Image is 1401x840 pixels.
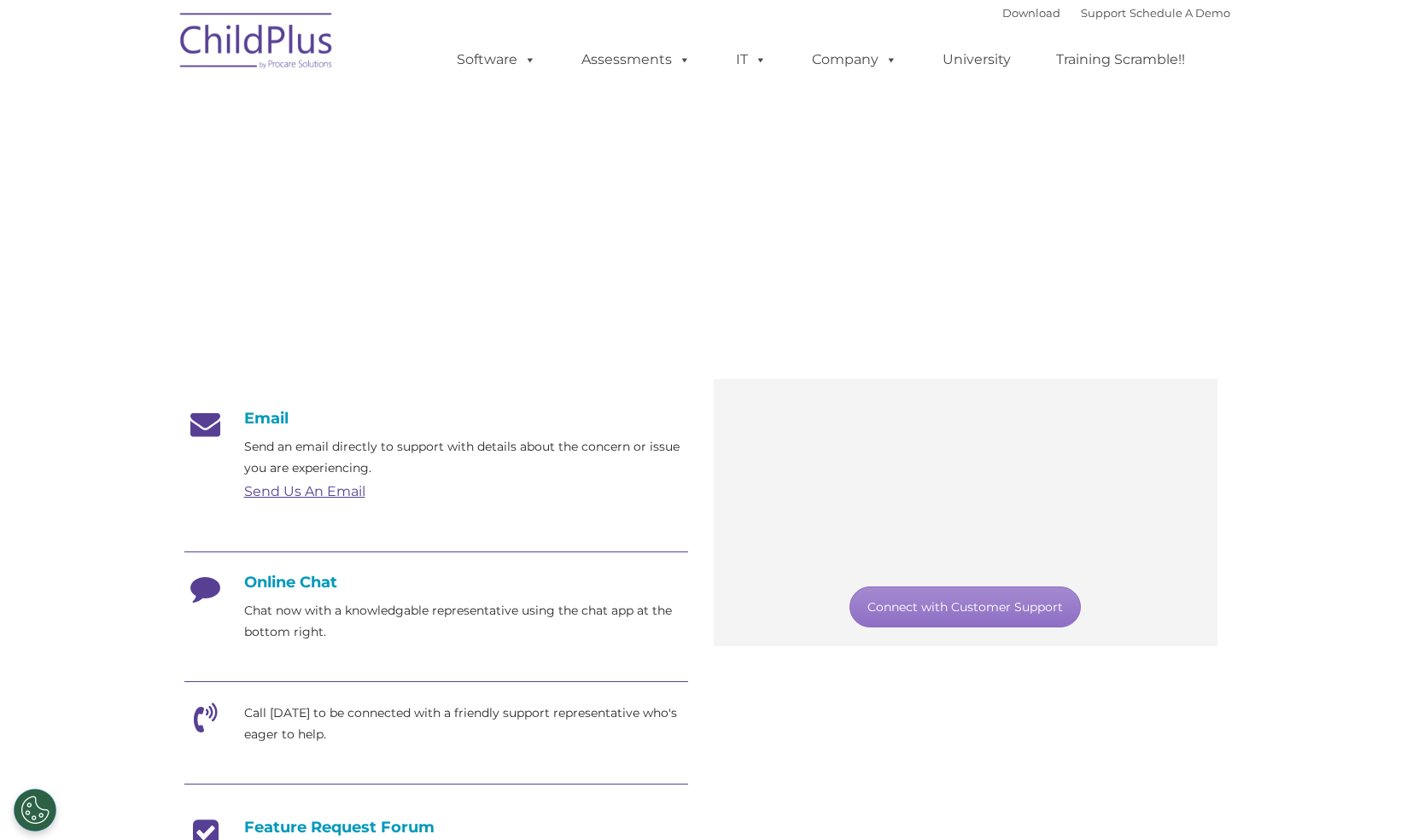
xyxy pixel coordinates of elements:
[172,1,342,86] img: ChildPlus by Procare Solutions
[244,703,688,745] p: Call [DATE] to be connected with a friendly support representative who's eager to help.
[1081,6,1126,20] a: Support
[719,43,784,77] a: IT
[184,194,1153,210] span: We offer many convenient ways to contact our amazing Customer Support representatives, including ...
[184,818,688,837] h4: Feature Request Forum
[1039,43,1202,77] a: Training Scramble!!
[283,309,331,325] strong: [DATE]:
[184,194,360,210] strong: Need help with ChildPlus?
[244,483,365,499] a: Send Us An Email
[184,123,601,175] span: Customer Support
[184,409,688,428] h4: Email
[244,600,688,643] p: Chat now with a knowledgable representative using the chat app at the bottom right.
[1002,6,1060,20] a: Download
[744,454,1188,557] p: please visit , and this small program will automatically begin downloading. After launching Splas...
[244,436,688,479] p: Send an email directly to support with details about the concern or issue you are experiencing.
[564,43,708,77] a: Assessments
[283,242,464,266] h4: Hours
[283,266,464,348] p: 8:30 a.m. to 6:30 p.m. ET 8:30 a.m. to 5:30 p.m. ET
[1010,456,1135,472] a: Splashtop’s website
[283,268,390,284] strong: [DATE] – [DATE]:
[14,789,56,831] button: Cookies Settings
[184,573,688,592] h4: Online Chat
[925,43,1028,77] a: University
[744,456,941,472] a: To begin a LiveSupport session,
[440,43,553,77] a: Software
[1002,6,1230,20] font: |
[849,586,1081,627] a: Connect with Customer Support
[795,43,914,77] a: Company
[744,433,964,452] span: LiveSupport with Splashtop
[1130,6,1230,20] a: Schedule A Demo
